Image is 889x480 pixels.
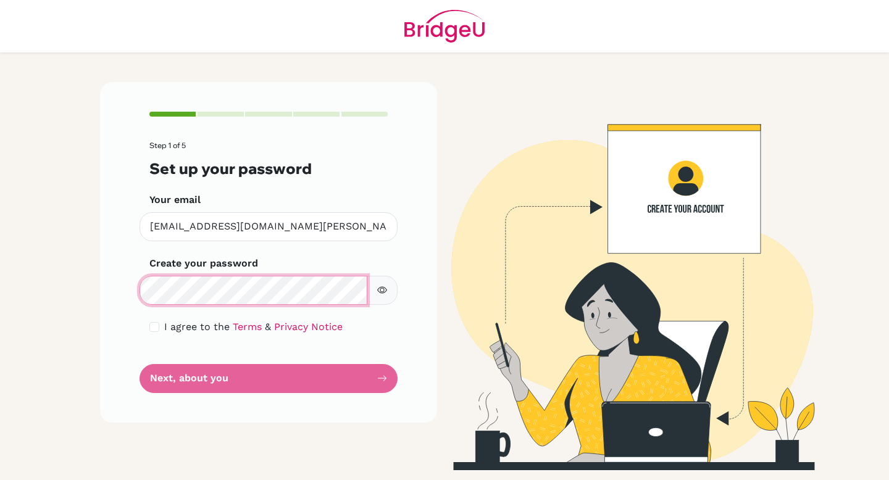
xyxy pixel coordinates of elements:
span: Step 1 of 5 [149,141,186,150]
a: Terms [233,321,262,333]
label: Create your password [149,256,258,271]
span: I agree to the [164,321,230,333]
span: & [265,321,271,333]
label: Your email [149,192,201,207]
h3: Set up your password [149,160,388,178]
input: Insert your email* [140,212,398,241]
a: Privacy Notice [274,321,343,333]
